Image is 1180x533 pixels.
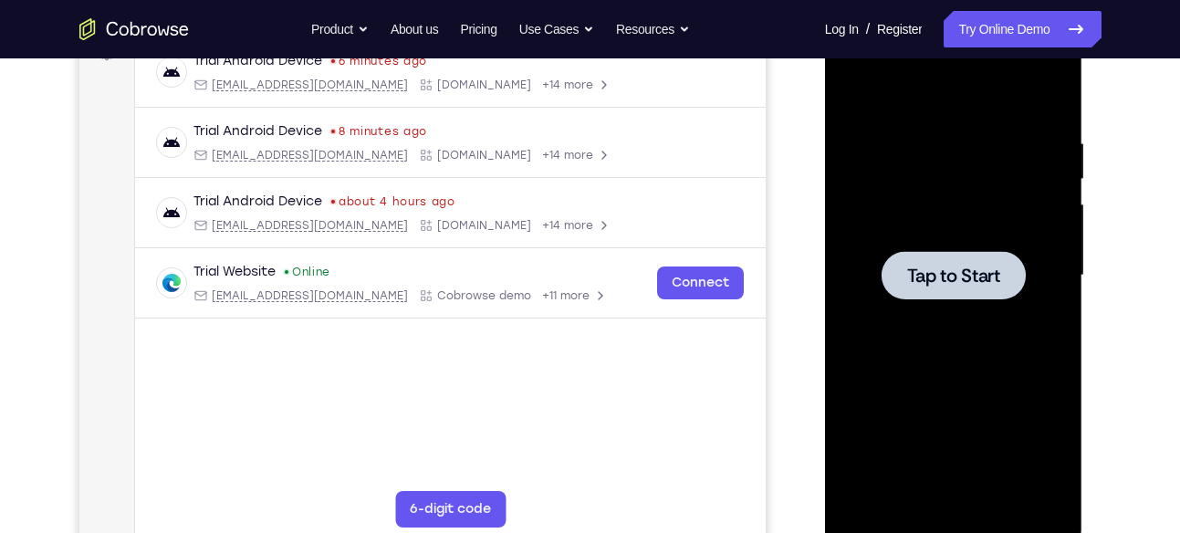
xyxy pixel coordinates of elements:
[463,347,510,361] span: +11 more
[114,251,243,269] div: Trial Android Device
[362,60,420,78] label: demo_id
[79,18,189,40] a: Go to the home page
[56,96,686,166] div: Open device details
[114,181,243,199] div: Trial Android Device
[56,236,686,307] div: Open device details
[463,136,514,151] span: +14 more
[339,136,452,151] div: App
[114,321,196,340] div: Trial Website
[259,253,376,267] time: Mon Aug 11 2025 12:46:17 GMT+0300 (Eastern European Summer Time)
[132,347,329,361] span: web@example.com
[132,206,329,221] span: android@example.com
[114,206,329,221] div: Email
[391,11,438,47] a: About us
[103,60,333,78] input: Filter devices...
[259,183,348,197] time: Mon Aug 11 2025 16:53:56 GMT+0300 (Eastern European Summer Time)
[339,347,452,361] div: App
[114,136,329,151] div: Email
[339,206,452,221] div: App
[132,277,329,291] span: android@example.com
[114,347,329,361] div: Email
[56,307,686,377] div: Open device details
[252,188,256,192] div: Last seen
[259,112,348,127] time: Mon Aug 11 2025 16:59:00 GMT+0300 (Eastern European Summer Time)
[552,60,585,78] label: Email
[358,136,452,151] span: Cobrowse.io
[866,18,870,40] span: /
[205,329,209,332] div: New devices found.
[114,110,243,129] div: Trial Android Device
[825,11,859,47] a: Log In
[519,11,594,47] button: Use Cases
[877,11,922,47] a: Register
[460,11,496,47] a: Pricing
[82,260,175,278] span: Tap to Start
[642,55,672,84] button: Refresh
[616,11,690,47] button: Resources
[339,277,452,291] div: App
[358,206,452,221] span: Cobrowse.io
[463,206,514,221] span: +14 more
[311,11,369,47] button: Product
[578,325,664,358] a: Connect
[463,277,514,291] span: +14 more
[944,11,1101,47] a: Try Online Demo
[358,347,452,361] span: Cobrowse demo
[57,245,201,293] button: Tap to Start
[252,258,256,262] div: Last seen
[132,136,329,151] span: android@example.com
[56,166,686,236] div: Open device details
[204,323,251,338] div: Online
[252,118,256,121] div: Last seen
[114,277,329,291] div: Email
[358,277,452,291] span: Cobrowse.io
